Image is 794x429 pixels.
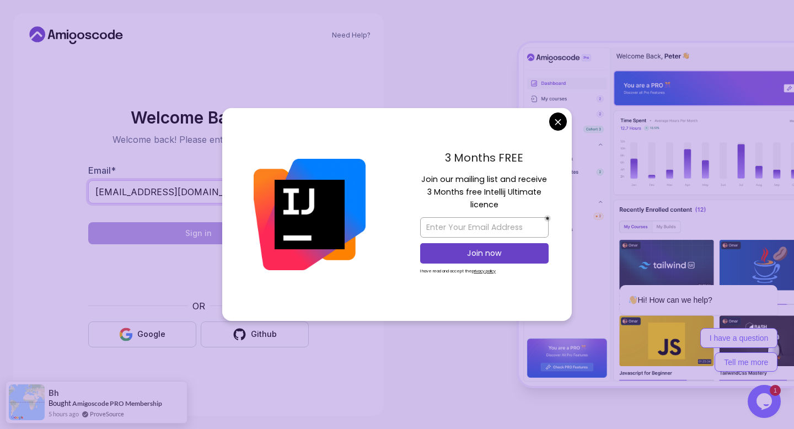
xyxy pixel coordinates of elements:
h2: Welcome Back [88,109,309,126]
iframe: chat widget [584,185,783,379]
label: Email * [88,165,116,176]
a: ProveSource [90,409,124,419]
span: bh [49,388,59,398]
button: Google [88,321,196,347]
span: Bought [49,399,71,407]
a: Home link [26,26,126,44]
a: Amigoscode PRO Membership [72,399,162,407]
span: 5 hours ago [49,409,79,419]
img: Amigoscode Dashboard [519,43,794,386]
iframe: Widget containing checkbox for hCaptcha security challenge [115,251,282,293]
a: Need Help? [332,31,371,40]
button: Sign in [88,222,309,244]
div: Sign in [185,228,212,239]
iframe: chat widget [748,385,783,418]
img: provesource social proof notification image [9,384,45,420]
div: Google [137,329,165,340]
button: Github [201,321,309,347]
div: Github [251,329,277,340]
input: Enter your email [88,180,309,203]
p: Welcome back! Please enter your details. [88,133,309,146]
p: OR [192,299,205,313]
